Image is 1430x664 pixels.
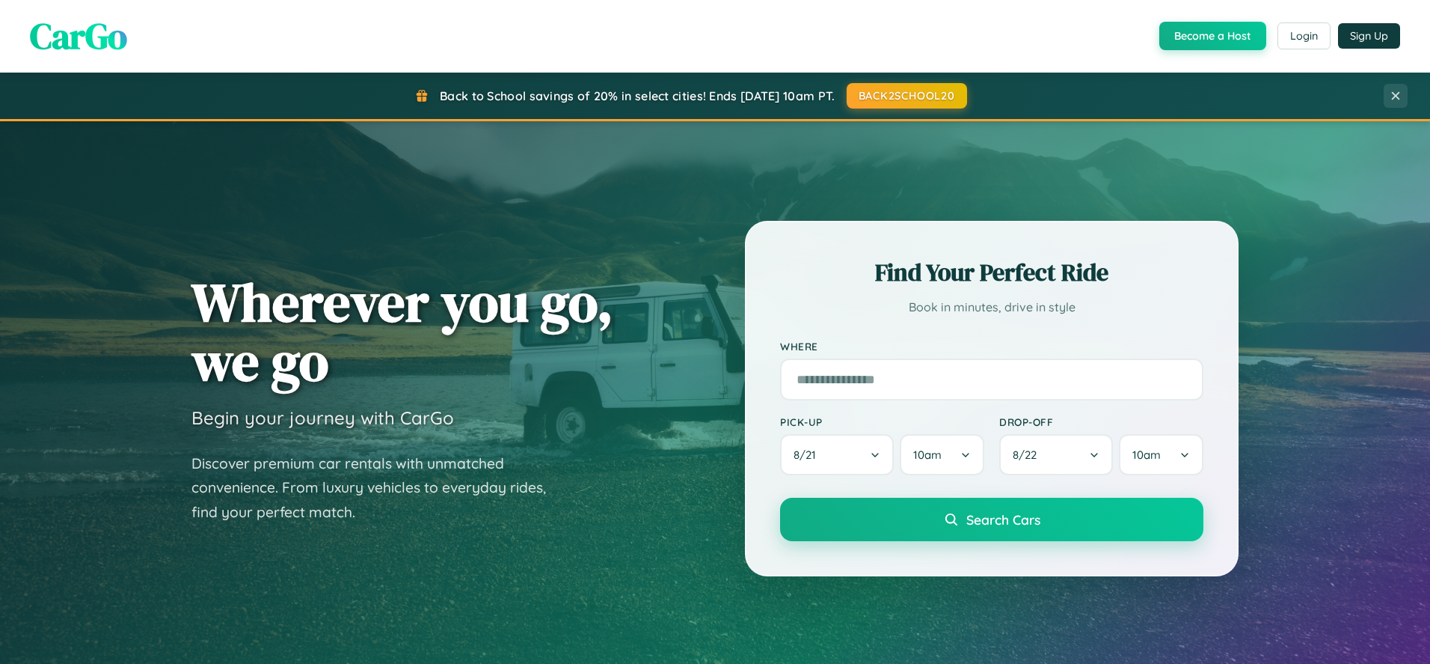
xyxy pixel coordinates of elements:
[780,434,894,475] button: 8/21
[191,451,565,525] p: Discover premium car rentals with unmatched convenience. From luxury vehicles to everyday rides, ...
[999,434,1113,475] button: 8/22
[1277,22,1331,49] button: Login
[1119,434,1203,475] button: 10am
[1338,23,1400,49] button: Sign Up
[780,415,984,428] label: Pick-up
[794,448,823,462] span: 8 / 21
[780,296,1203,318] p: Book in minutes, drive in style
[1132,448,1161,462] span: 10am
[999,415,1203,428] label: Drop-off
[966,511,1040,528] span: Search Cars
[440,88,835,103] span: Back to School savings of 20% in select cities! Ends [DATE] 10am PT.
[1013,448,1044,462] span: 8 / 22
[900,434,984,475] button: 10am
[30,11,127,61] span: CarGo
[847,83,967,109] button: BACK2SCHOOL20
[1159,22,1266,50] button: Become a Host
[780,340,1203,353] label: Where
[780,256,1203,289] h2: Find Your Perfect Ride
[191,406,454,429] h3: Begin your journey with CarGo
[191,272,613,391] h1: Wherever you go, we go
[780,498,1203,541] button: Search Cars
[913,448,942,462] span: 10am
